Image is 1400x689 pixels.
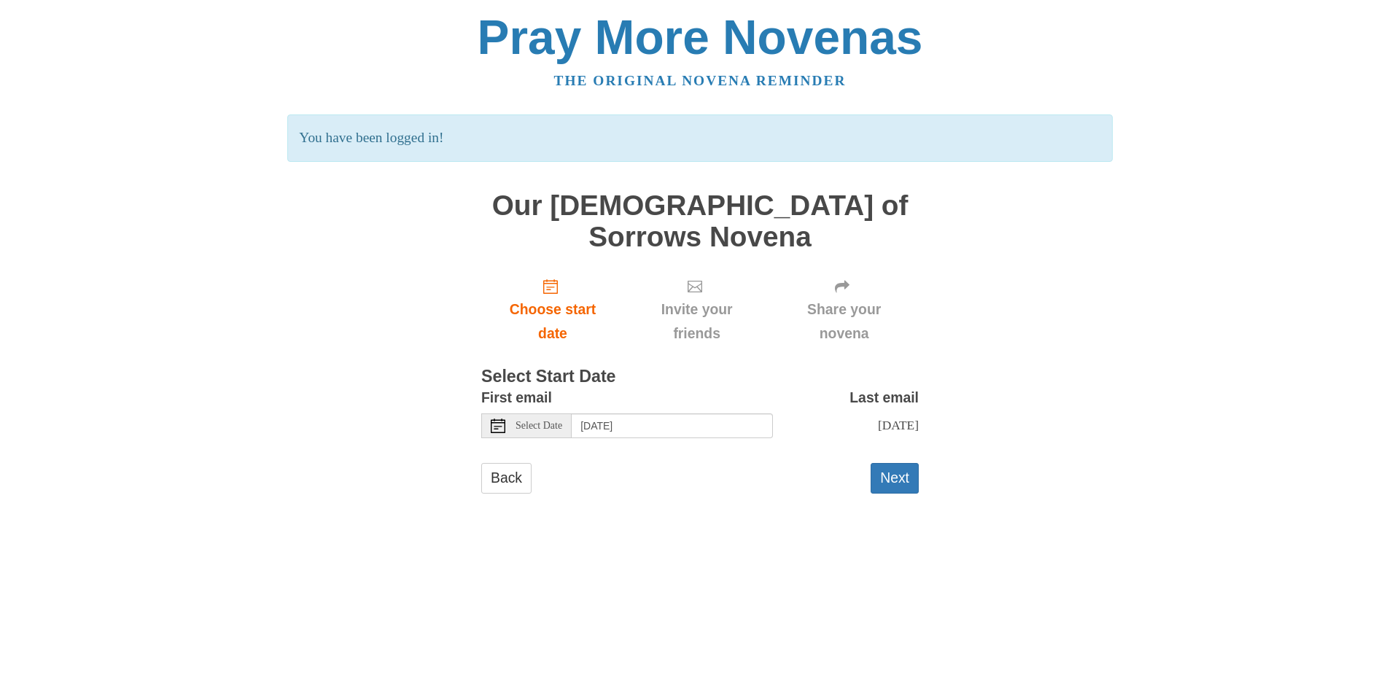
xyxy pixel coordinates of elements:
[871,463,919,493] button: Next
[496,297,610,346] span: Choose start date
[878,418,919,432] span: [DATE]
[849,386,919,410] label: Last email
[287,114,1112,162] p: You have been logged in!
[481,463,532,493] a: Back
[481,267,624,354] a: Choose start date
[784,297,904,346] span: Share your novena
[639,297,755,346] span: Invite your friends
[481,190,919,252] h1: Our [DEMOGRAPHIC_DATA] of Sorrows Novena
[554,73,847,88] a: The original novena reminder
[481,386,552,410] label: First email
[478,10,923,64] a: Pray More Novenas
[481,367,919,386] h3: Select Start Date
[624,267,769,354] div: Click "Next" to confirm your start date first.
[769,267,919,354] div: Click "Next" to confirm your start date first.
[516,421,562,431] span: Select Date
